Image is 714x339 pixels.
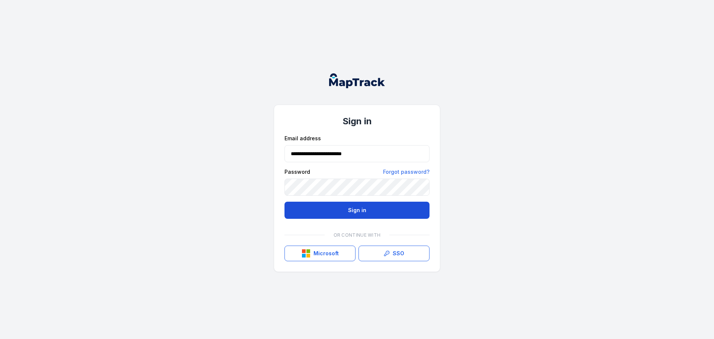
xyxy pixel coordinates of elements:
div: Or continue with [284,228,430,243]
label: Password [284,168,310,176]
a: SSO [358,246,430,261]
button: Sign in [284,202,430,219]
h1: Sign in [284,115,430,127]
button: Microsoft [284,246,356,261]
label: Email address [284,135,321,142]
nav: Global [317,73,397,88]
a: Forgot password? [383,168,430,176]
